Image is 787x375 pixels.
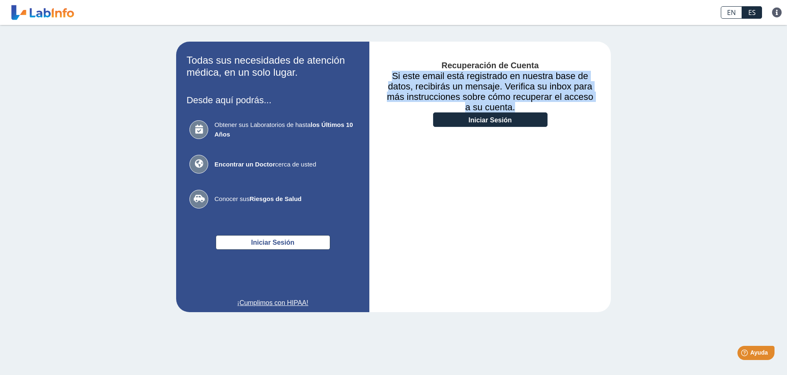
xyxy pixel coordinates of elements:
span: Obtener sus Laboratorios de hasta [214,120,356,139]
button: Iniciar Sesión [216,235,330,250]
a: EN [721,6,742,19]
h3: Si este email está registrado en nuestra base de datos, recibirás un mensaje. Verifica su inbox p... [382,71,598,112]
b: los Últimos 10 Años [214,121,353,138]
h2: Todas sus necesidades de atención médica, en un solo lugar. [187,55,359,79]
span: Conocer sus [214,194,356,204]
span: cerca de usted [214,160,356,169]
a: Iniciar Sesión [433,112,548,127]
iframe: Help widget launcher [713,343,778,366]
h3: Desde aquí podrás... [187,95,359,105]
h4: Recuperación de Cuenta [382,61,598,71]
b: Encontrar un Doctor [214,161,275,168]
a: ¡Cumplimos con HIPAA! [187,298,359,308]
a: ES [742,6,762,19]
b: Riesgos de Salud [249,195,301,202]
